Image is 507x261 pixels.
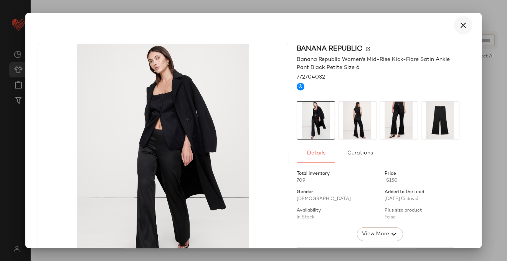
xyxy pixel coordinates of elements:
[339,102,376,139] img: cn60597227.jpg
[362,230,389,239] span: View More
[366,47,370,51] img: svg%3e
[380,102,418,139] img: cn60597232.jpg
[297,102,335,139] img: cn60597212.jpg
[306,150,325,156] span: Details
[297,44,363,54] span: Banana Republic
[297,73,325,81] span: 772704032
[421,102,459,139] img: cn60618681.jpg
[357,227,403,241] button: View More
[347,150,373,156] span: Curations
[297,56,463,72] span: Banana Republic Women's Mid-Rise Kick-Flare Satin Ankle Pant Black Petite Size 6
